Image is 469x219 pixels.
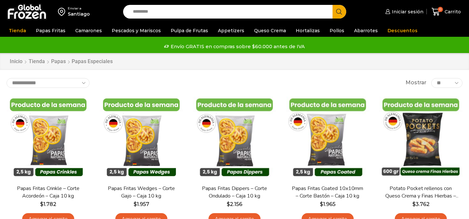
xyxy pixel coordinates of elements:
span: $ [40,201,43,207]
a: Pulpa de Frutas [167,24,211,37]
a: Tienda [28,58,45,65]
a: Queso Crema [251,24,289,37]
a: Potato Pocket rellenos con Queso Crema y Finas Hierbas – Caja 8.4 kg [383,185,458,200]
span: Mostrar [405,79,426,87]
span: $ [134,201,137,207]
a: Pescados y Mariscos [108,24,164,37]
h1: Papas Especiales [72,58,113,64]
a: Papas Fritas Crinkle – Corte Acordeón – Caja 10 kg [11,185,86,200]
a: Papas Fritas [33,24,69,37]
a: Papas [51,58,66,65]
bdi: 2.156 [227,201,242,207]
img: address-field-icon.svg [58,6,68,17]
a: 0 Carrito [430,4,462,20]
span: $ [412,201,416,207]
span: Iniciar sesión [390,8,423,15]
span: 0 [438,7,443,12]
a: Appetizers [215,24,248,37]
bdi: 1.957 [134,201,149,207]
a: Inicio [9,58,23,65]
div: Enviar a [68,6,90,11]
nav: Breadcrumb [9,58,113,65]
button: Search button [333,5,346,19]
a: Tienda [6,24,29,37]
a: Papas Fritas Coated 10x10mm – Corte Bastón – Caja 10 kg [290,185,365,200]
bdi: 1.782 [40,201,56,207]
a: Hortalizas [292,24,323,37]
a: Descuentos [384,24,421,37]
span: $ [320,201,323,207]
div: Santiago [68,11,90,17]
bdi: 1.965 [320,201,335,207]
a: Pollos [326,24,348,37]
a: Papas Fritas Wedges – Corte Gajo – Caja 10 kg [104,185,179,200]
a: Camarones [72,24,105,37]
a: Papas Fritas Dippers – Corte Ondulado – Caja 10 kg [197,185,272,200]
select: Pedido de la tienda [7,78,90,88]
a: Abarrotes [351,24,381,37]
a: Iniciar sesión [384,5,423,18]
bdi: 3.762 [412,201,430,207]
span: $ [227,201,230,207]
span: Carrito [443,8,461,15]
